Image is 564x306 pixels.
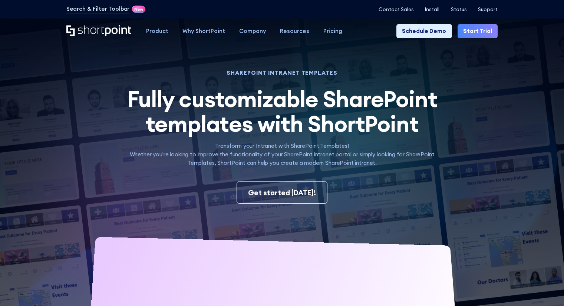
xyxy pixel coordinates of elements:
[451,7,467,12] a: Status
[280,27,309,36] div: Resources
[239,27,266,36] div: Company
[248,187,316,198] div: Get started [DATE]!
[146,27,168,36] div: Product
[425,7,439,12] a: Install
[316,24,349,38] a: Pricing
[139,24,175,38] a: Product
[273,24,316,38] a: Resources
[66,25,132,37] a: Home
[458,24,498,38] a: Start Trial
[117,142,447,167] p: Transform your Intranet with SharePoint Templates! Whether you're looking to improve the function...
[396,24,452,38] a: Schedule Demo
[232,24,273,38] a: Company
[323,27,342,36] div: Pricing
[66,5,130,13] a: Search & Filter Toolbar
[175,24,232,38] a: Why ShortPoint
[379,7,414,12] a: Contact Sales
[127,84,437,138] span: Fully customizable SharePoint templates with ShortPoint
[237,181,328,204] a: Get started [DATE]!
[117,70,447,76] h1: SHAREPOINT INTRANET TEMPLATES
[478,7,498,12] a: Support
[182,27,225,36] div: Why ShortPoint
